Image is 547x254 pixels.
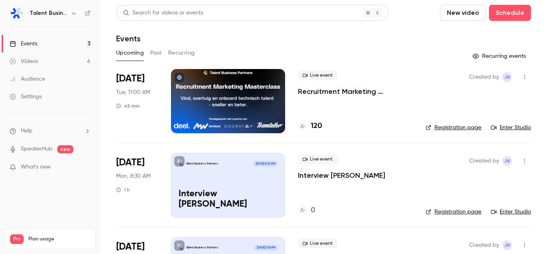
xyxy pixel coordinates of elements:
[491,124,531,132] a: Enter Studio
[298,205,315,216] a: 0
[21,145,52,153] a: SpeakerHub
[21,127,32,135] span: Help
[426,208,481,216] a: Registration page
[502,240,512,250] span: Jeroen Van Ermen
[298,171,385,180] a: Interview [PERSON_NAME]
[298,239,338,248] span: Live event
[57,145,73,153] span: new
[116,72,145,85] span: [DATE]
[440,5,486,21] button: New video
[298,154,338,164] span: Live event
[491,208,531,216] a: Enter Studio
[123,9,203,17] div: Search for videos or events
[10,40,37,48] div: Events
[186,246,218,250] p: Talent Business Partners
[502,156,512,166] span: Jeroen Van Ermen
[28,236,90,242] span: Plan usage
[469,72,499,82] span: Created by
[116,103,140,109] div: 45 min
[116,47,144,59] button: Upcoming
[116,34,141,43] h1: Events
[116,240,145,253] span: [DATE]
[186,162,218,166] p: Talent Business Partners
[116,88,150,96] span: Tue, 11:00 AM
[502,72,512,82] span: Jeroen Van Ermen
[116,153,158,217] div: Oct 20 Mon, 8:30 AM (Europe/Madrid)
[10,75,45,83] div: Audience
[116,156,145,169] span: [DATE]
[298,121,322,132] a: 120
[10,93,42,101] div: Settings
[116,172,151,180] span: Mon, 8:30 AM
[10,234,24,244] span: Pro
[426,124,481,132] a: Registration page
[254,245,277,250] span: [DATE] 1:00 PM
[504,156,510,166] span: JV
[116,187,130,193] div: 1 h
[489,5,531,21] button: Schedule
[311,205,315,216] h4: 0
[253,161,277,167] span: [DATE] 8:30 AM
[81,164,90,171] iframe: Noticeable Trigger
[179,189,278,210] p: Interview [PERSON_NAME]
[469,50,531,63] button: Recurring events
[504,240,510,250] span: JV
[469,156,499,166] span: Created by
[298,71,338,80] span: Live event
[10,127,90,135] li: help-dropdown-opener
[298,87,413,96] a: Recruitment Marketing Masterclass
[168,47,195,59] button: Recurring
[150,47,162,59] button: Past
[116,69,158,133] div: Oct 14 Tue, 11:00 AM (Europe/Madrid)
[469,240,499,250] span: Created by
[10,57,38,65] div: Videos
[504,72,510,82] span: JV
[311,121,322,132] h4: 120
[10,7,23,20] img: Talent Business Partners
[21,163,51,171] span: What's new
[30,9,67,17] h6: Talent Business Partners
[171,153,285,217] a: Interview Farid - WiggliTalent Business Partners[DATE] 8:30 AMInterview [PERSON_NAME]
